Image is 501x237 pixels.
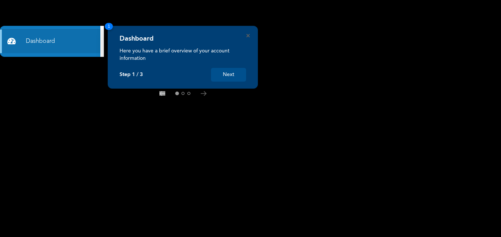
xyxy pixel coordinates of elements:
span: 1 [105,23,113,30]
p: Step 1 / 3 [120,72,143,78]
button: Close [246,34,250,37]
h4: Dashboard [120,35,153,43]
button: Next [211,68,246,82]
p: Here you have a brief overview of your account information [120,47,246,62]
